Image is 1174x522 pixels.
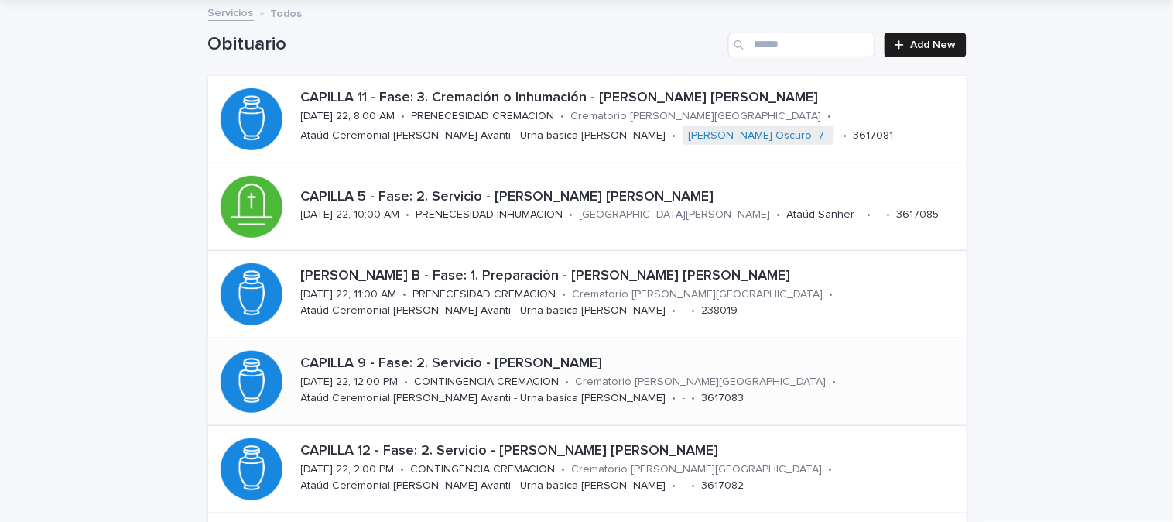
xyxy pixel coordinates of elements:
[208,338,967,426] a: CAPILLA 9 - Fase: 2. Servicio - [PERSON_NAME][DATE] 22, 12:00 PM•CONTINGENCIA CREMACION•Crematori...
[573,288,823,301] p: Crematorio [PERSON_NAME][GEOGRAPHIC_DATA]
[301,90,960,107] p: CAPILLA 11 - Fase: 3. Cremación o Inhumación - [PERSON_NAME] [PERSON_NAME]
[683,304,686,318] p: -
[301,304,666,318] p: Ataúd Ceremonial [PERSON_NAME] Avanti - Urna basica [PERSON_NAME]
[830,288,833,301] p: •
[702,304,738,318] p: 238019
[576,376,827,389] p: Crematorio [PERSON_NAME][GEOGRAPHIC_DATA]
[301,189,960,206] p: CAPILLA 5 - Fase: 2. Servicio - [PERSON_NAME] [PERSON_NAME]
[208,76,967,163] a: CAPILLA 11 - Fase: 3. Cremación o Inhumación - [PERSON_NAME] [PERSON_NAME][DATE] 22, 8:00 AM•PREN...
[692,304,696,318] p: •
[562,463,566,476] p: •
[301,463,395,476] p: [DATE] 22, 2:00 PM
[563,288,566,301] p: •
[673,304,676,318] p: •
[787,208,861,222] p: Ataúd Sanher -
[416,208,563,222] p: PRENECESIDAD INHUMACION
[673,129,676,143] p: •
[301,355,960,373] p: CAPILLA 9 - Fase: 2. Servicio - [PERSON_NAME]
[208,163,967,251] a: CAPILLA 5 - Fase: 2. Servicio - [PERSON_NAME] [PERSON_NAME][DATE] 22, 10:00 AM•PRENECESIDAD INHUM...
[854,129,894,143] p: 3617081
[301,208,400,222] p: [DATE] 22, 10:00 AM
[692,479,696,493] p: •
[570,208,573,222] p: •
[208,33,723,56] h1: Obituario
[406,208,410,222] p: •
[683,392,686,405] p: -
[401,463,405,476] p: •
[301,479,666,493] p: Ataúd Ceremonial [PERSON_NAME] Avanti - Urna basica [PERSON_NAME]
[413,288,556,301] p: PRENECESIDAD CREMACION
[301,392,666,405] p: Ataúd Ceremonial [PERSON_NAME] Avanti - Urna basica [PERSON_NAME]
[911,39,957,50] span: Add New
[683,479,686,493] p: -
[692,392,696,405] p: •
[208,3,254,21] a: Servicios
[897,208,940,222] p: 3617085
[208,426,967,513] a: CAPILLA 12 - Fase: 2. Servicio - [PERSON_NAME] [PERSON_NAME][DATE] 22, 2:00 PM•CONTINGENCIA CREMA...
[580,208,771,222] p: [GEOGRAPHIC_DATA][PERSON_NAME]
[673,392,676,405] p: •
[301,443,960,460] p: CAPILLA 12 - Fase: 2. Servicio - [PERSON_NAME] [PERSON_NAME]
[403,288,407,301] p: •
[572,463,823,476] p: Crematorio [PERSON_NAME][GEOGRAPHIC_DATA]
[868,208,871,222] p: •
[561,110,565,123] p: •
[689,129,828,143] a: [PERSON_NAME] Oscuro -7-
[885,33,966,57] a: Add New
[301,129,666,143] p: Ataúd Ceremonial [PERSON_NAME] Avanti - Urna basica [PERSON_NAME]
[402,110,406,123] p: •
[411,463,556,476] p: CONTINGENCIA CREMACION
[571,110,822,123] p: Crematorio [PERSON_NAME][GEOGRAPHIC_DATA]
[673,479,676,493] p: •
[728,33,875,57] input: Search
[301,376,399,389] p: [DATE] 22, 12:00 PM
[301,268,960,285] p: [PERSON_NAME] B - Fase: 1. Preparación - [PERSON_NAME] [PERSON_NAME]
[415,376,560,389] p: CONTINGENCIA CREMACION
[412,110,555,123] p: PRENECESIDAD CREMACION
[777,208,781,222] p: •
[301,288,397,301] p: [DATE] 22, 11:00 AM
[878,208,881,222] p: -
[887,208,891,222] p: •
[702,479,744,493] p: 3617082
[271,4,303,21] p: Todos
[702,392,744,405] p: 3617083
[208,251,967,338] a: [PERSON_NAME] B - Fase: 1. Preparación - [PERSON_NAME] [PERSON_NAME][DATE] 22, 11:00 AM•PRENECESI...
[829,463,833,476] p: •
[833,376,837,389] p: •
[828,110,832,123] p: •
[844,129,847,143] p: •
[301,110,395,123] p: [DATE] 22, 8:00 AM
[566,376,570,389] p: •
[405,376,409,389] p: •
